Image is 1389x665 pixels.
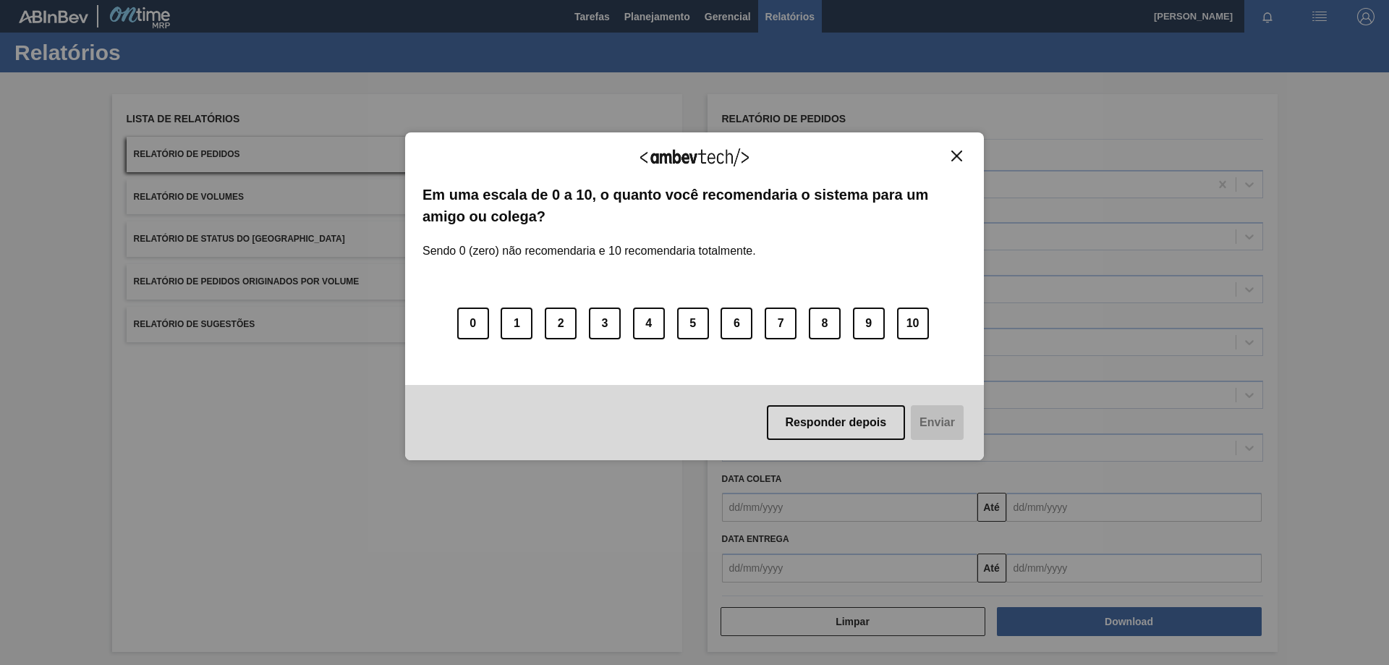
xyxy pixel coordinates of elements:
button: Responder depois [767,405,906,440]
button: 9 [853,308,885,339]
button: 3 [589,308,621,339]
button: 0 [457,308,489,339]
img: Close [951,151,962,161]
button: 10 [897,308,929,339]
button: 7 [765,308,797,339]
label: Em uma escala de 0 a 10, o quanto você recomendaria o sistema para um amigo ou colega? [422,184,967,228]
button: 8 [809,308,841,339]
label: Sendo 0 (zero) não recomendaria e 10 recomendaria totalmente. [422,227,756,258]
button: 1 [501,308,532,339]
img: Logo Ambevtech [640,148,749,166]
button: 5 [677,308,709,339]
button: Close [947,150,967,162]
button: 6 [721,308,752,339]
button: 2 [545,308,577,339]
button: 4 [633,308,665,339]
